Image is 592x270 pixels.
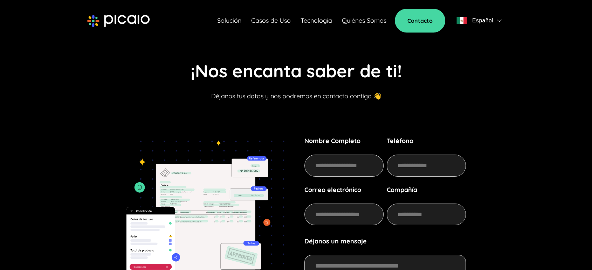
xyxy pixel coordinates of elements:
img: picaio-logo [87,15,150,27]
a: Quiénes Somos [342,16,386,26]
button: flagEspañolflag [454,14,505,28]
a: Casos de Uso [251,16,291,26]
p: Déjanos tus datos y nos podremos en contacto contigo 👋 [211,91,381,101]
a: Contacto [395,9,445,33]
a: Solución [217,16,241,26]
label: Compañía [387,185,417,195]
a: Tecnología [301,16,332,26]
p: ¡Nos encanta saber de ti! [191,58,402,84]
label: Déjanos un mensaje [304,236,367,246]
label: Teléfono [387,136,413,146]
span: Español [472,16,493,26]
label: Nombre Completo [304,136,360,146]
img: flag [497,19,502,22]
label: Correo electrónico [304,185,361,195]
img: flag [456,17,467,24]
